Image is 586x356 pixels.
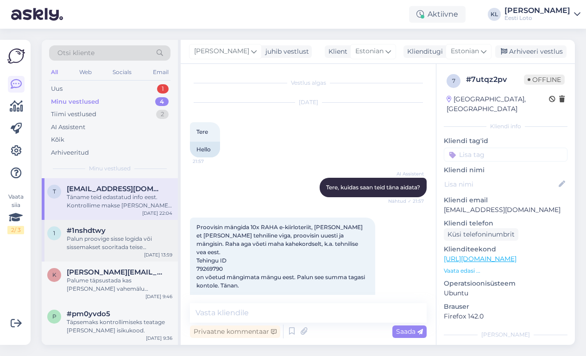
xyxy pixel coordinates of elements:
div: Klienditugi [403,47,443,56]
span: Otsi kliente [57,48,95,58]
span: teamcore@gmail.com [67,185,163,193]
div: All [49,66,60,78]
div: juhib vestlust [262,47,309,56]
div: Arhiveeri vestlus [495,45,567,58]
span: #1nshdtwy [67,226,106,235]
div: KL [488,8,501,21]
div: Web [77,66,94,78]
span: AI Assistent [389,170,424,177]
span: t [53,188,56,195]
span: Estonian [451,46,479,56]
div: Vaata siia [7,193,24,234]
div: Vestlus algas [190,79,427,87]
span: p [52,313,57,320]
span: Offline [524,75,565,85]
p: Märkmed [444,344,567,354]
div: Klient [325,47,347,56]
div: [DATE] 22:04 [142,210,172,217]
div: [PERSON_NAME] [444,331,567,339]
a: [URL][DOMAIN_NAME] [444,255,517,263]
div: [DATE] 9:36 [146,335,172,342]
div: 2 / 3 [7,226,24,234]
span: #pm0yvdo5 [67,310,110,318]
p: Brauser [444,302,567,312]
div: Privaatne kommentaar [190,325,280,338]
div: Palun proovige sisse logida või sissemakset sooritada teise veebilehitsejaga. Lisaks soovitame ku... [67,235,172,251]
a: [PERSON_NAME]Eesti Loto [504,7,580,22]
p: Kliendi nimi [444,165,567,175]
input: Lisa nimi [444,179,557,189]
div: Socials [111,66,133,78]
p: [EMAIL_ADDRESS][DOMAIN_NAME] [444,205,567,215]
div: AI Assistent [51,123,85,132]
span: k [52,271,57,278]
input: Lisa tag [444,148,567,162]
span: kraus.diana223@gmail.com [67,268,163,276]
p: Klienditeekond [444,244,567,254]
p: Vaata edasi ... [444,267,567,275]
span: 21:57 [193,158,227,165]
span: Tere [196,128,208,135]
div: Palume täpsustada kas [PERSON_NAME] vahemälu kustutamist ja teisest veebilehitsejast sisenemisel ... [67,276,172,293]
div: # 7utqz2pv [466,74,524,85]
div: Kliendi info [444,122,567,131]
span: Nähtud ✓ 21:57 [388,198,424,205]
p: Kliendi telefon [444,219,567,228]
div: Täpsemaks kontrollimiseks teatage [PERSON_NAME] isikukood. [67,318,172,335]
div: Aktiivne [409,6,466,23]
div: Küsi telefoninumbrit [444,228,518,241]
p: Kliendi tag'id [444,136,567,146]
p: Kliendi email [444,195,567,205]
div: Kõik [51,135,64,144]
p: Firefox 142.0 [444,312,567,321]
span: Saada [396,327,423,336]
span: Minu vestlused [89,164,131,173]
span: Estonian [355,46,384,56]
div: Arhiveeritud [51,148,89,157]
div: Tiimi vestlused [51,110,96,119]
div: [DATE] 13:59 [144,251,172,258]
div: Eesti Loto [504,14,570,22]
span: Tere, kuidas saan teid täna aidata? [326,184,420,191]
div: 1 [157,84,169,94]
div: 4 [155,97,169,106]
div: Minu vestlused [51,97,99,106]
p: Ubuntu [444,288,567,298]
span: Proovisin mängida 10x RAHA e-kiirloteriit, [PERSON_NAME] et [PERSON_NAME] tehniline viga, proovis... [196,224,366,289]
div: [DATE] 9:46 [145,293,172,300]
div: [PERSON_NAME] [504,7,570,14]
div: Uus [51,84,63,94]
div: [GEOGRAPHIC_DATA], [GEOGRAPHIC_DATA] [447,94,549,114]
span: 7 [452,77,455,84]
div: [DATE] [190,98,427,106]
img: Askly Logo [7,47,25,65]
p: Operatsioonisüsteem [444,279,567,288]
div: Hello [190,142,220,157]
span: [PERSON_NAME] [194,46,249,56]
span: 1 [53,230,55,237]
div: Email [151,66,170,78]
div: 2 [156,110,169,119]
div: Täname teid edastatud info eest. Kontrollime makse [PERSON_NAME] suuname selle teie e-rahakotti e... [67,193,172,210]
